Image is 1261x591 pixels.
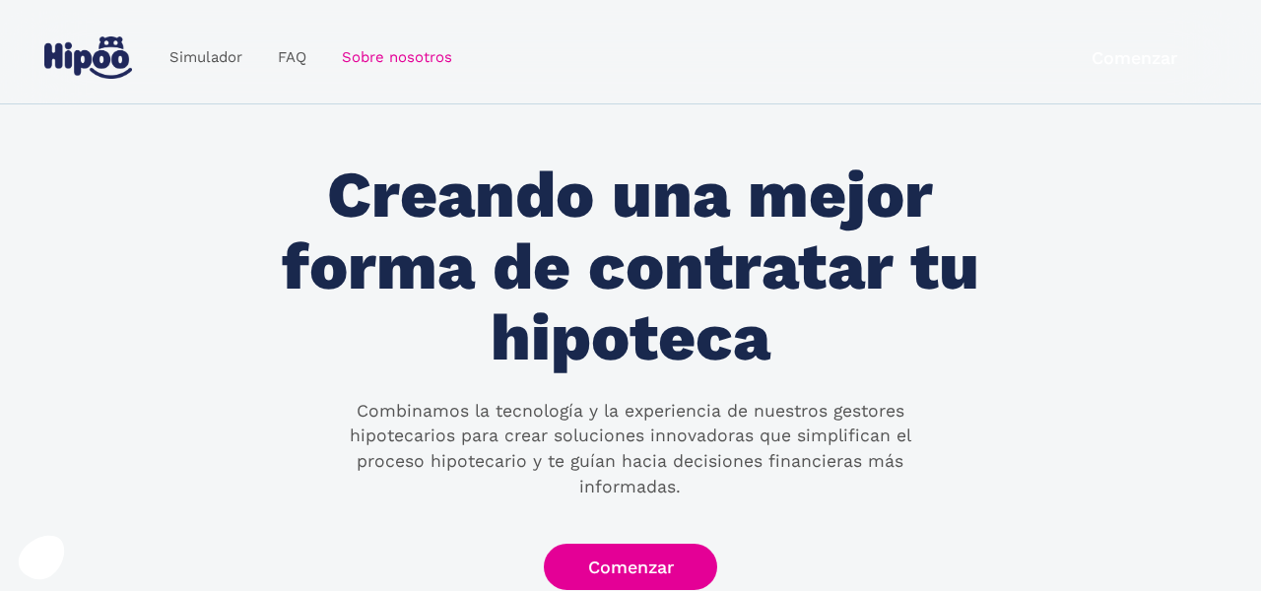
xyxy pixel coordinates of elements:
h1: Creando una mejor forma de contratar tu hipoteca [257,160,1004,374]
a: Sobre nosotros [324,38,470,77]
p: Combinamos la tecnología y la experiencia de nuestros gestores hipotecarios para crear soluciones... [314,399,947,499]
a: Comenzar [544,544,718,590]
a: Simulador [152,38,260,77]
a: Comenzar [1047,34,1222,81]
a: FAQ [260,38,324,77]
a: home [39,29,136,87]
